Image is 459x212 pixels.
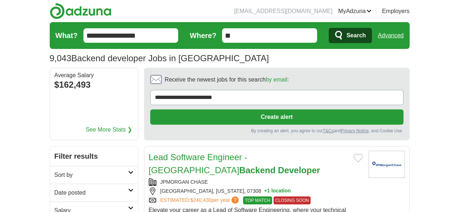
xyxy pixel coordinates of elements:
[50,3,111,19] img: Adzuna logo
[190,30,216,41] label: Where?
[149,187,363,195] div: [GEOGRAPHIC_DATA], [US_STATE], 07308
[341,128,369,133] a: Privacy Notice
[50,52,71,65] span: 9,043
[278,165,320,175] strong: Developer
[243,196,272,204] span: TOP MATCH
[274,196,311,204] span: CLOSING SOON
[239,165,275,175] strong: Backend
[160,196,241,204] a: ESTIMATED:$240,430per year?
[54,171,128,179] h2: Sort by
[150,109,403,125] button: Create alert
[160,179,208,185] a: JPMORGAN CHASE
[266,76,287,83] a: by email
[86,125,132,134] a: See More Stats ❯
[378,28,403,43] a: Advanced
[54,188,128,197] h2: Date posted
[329,28,372,43] button: Search
[353,154,363,162] button: Add to favorite jobs
[54,72,134,78] div: Average Salary
[382,7,410,16] a: Employers
[369,151,405,178] img: JPMorgan Chase logo
[347,28,366,43] span: Search
[50,166,138,184] a: Sort by
[323,128,333,133] a: T&Cs
[56,30,78,41] label: What?
[150,128,403,134] div: By creating an alert, you agree to our and , and Cookie Use.
[165,75,289,84] span: Receive the newest jobs for this search :
[264,187,267,195] span: +
[54,78,134,91] div: $162,493
[149,152,320,175] a: Lead Software Engineer - [GEOGRAPHIC_DATA]Backend Developer
[50,184,138,201] a: Date posted
[234,7,332,16] li: [EMAIL_ADDRESS][DOMAIN_NAME]
[50,146,138,166] h2: Filter results
[231,196,239,204] span: ?
[190,197,211,203] span: $240,430
[338,7,372,16] a: MyAdzuna
[264,187,291,195] button: +1 location
[50,53,269,63] h1: Backend developer Jobs in [GEOGRAPHIC_DATA]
